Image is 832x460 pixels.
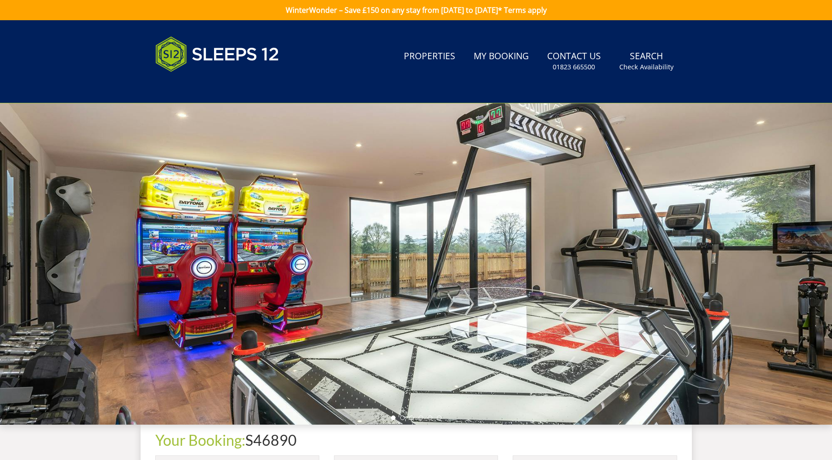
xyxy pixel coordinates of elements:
[553,62,595,72] small: 01823 665500
[155,431,245,449] a: Your Booking:
[155,432,677,448] h1: S46890
[619,62,674,72] small: Check Availability
[470,46,532,67] a: My Booking
[543,46,605,76] a: Contact Us01823 665500
[155,31,279,77] img: Sleeps 12
[616,46,677,76] a: SearchCheck Availability
[400,46,459,67] a: Properties
[151,83,247,90] iframe: Customer reviews powered by Trustpilot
